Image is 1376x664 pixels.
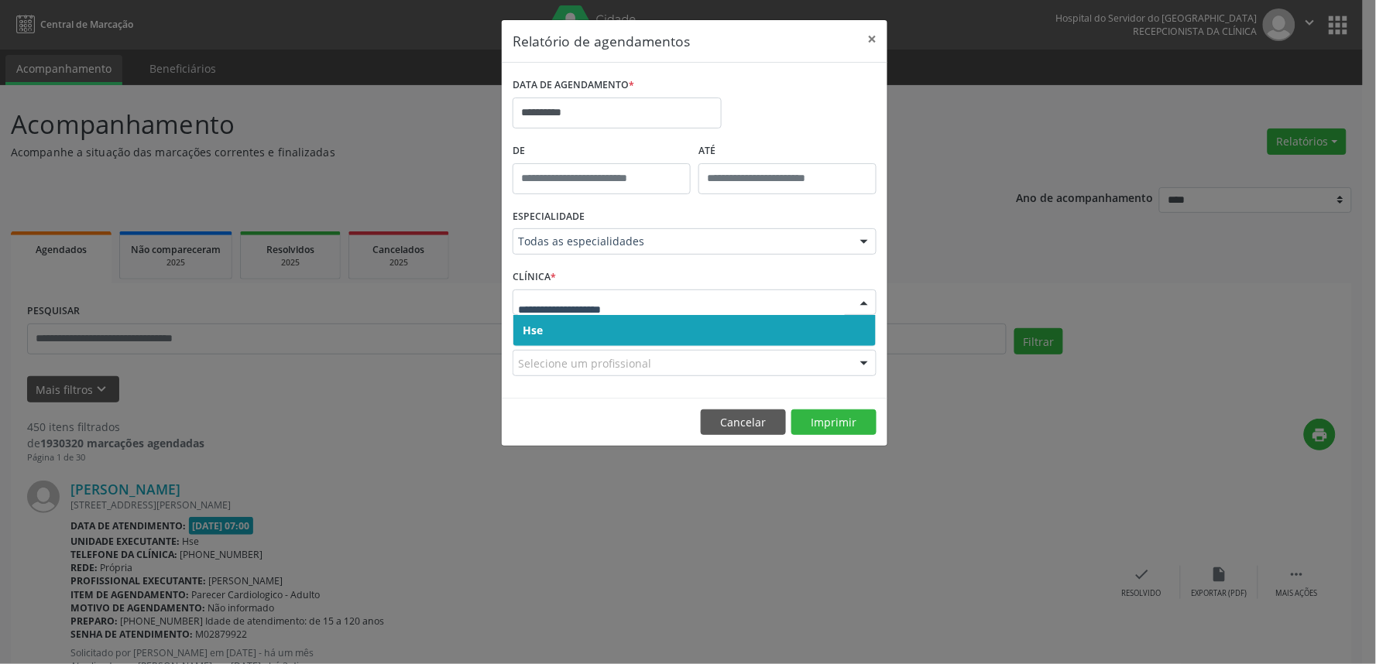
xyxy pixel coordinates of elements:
[518,355,651,371] span: Selecione um profissional
[523,323,543,337] span: Hse
[513,31,690,51] h5: Relatório de agendamentos
[518,234,845,249] span: Todas as especialidades
[513,74,634,98] label: DATA DE AGENDAMENTO
[701,409,786,436] button: Cancelar
[513,205,585,229] label: ESPECIALIDADE
[856,20,887,58] button: Close
[791,409,877,436] button: Imprimir
[513,139,691,163] label: De
[513,265,556,289] label: CLÍNICA
[698,139,877,163] label: ATÉ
